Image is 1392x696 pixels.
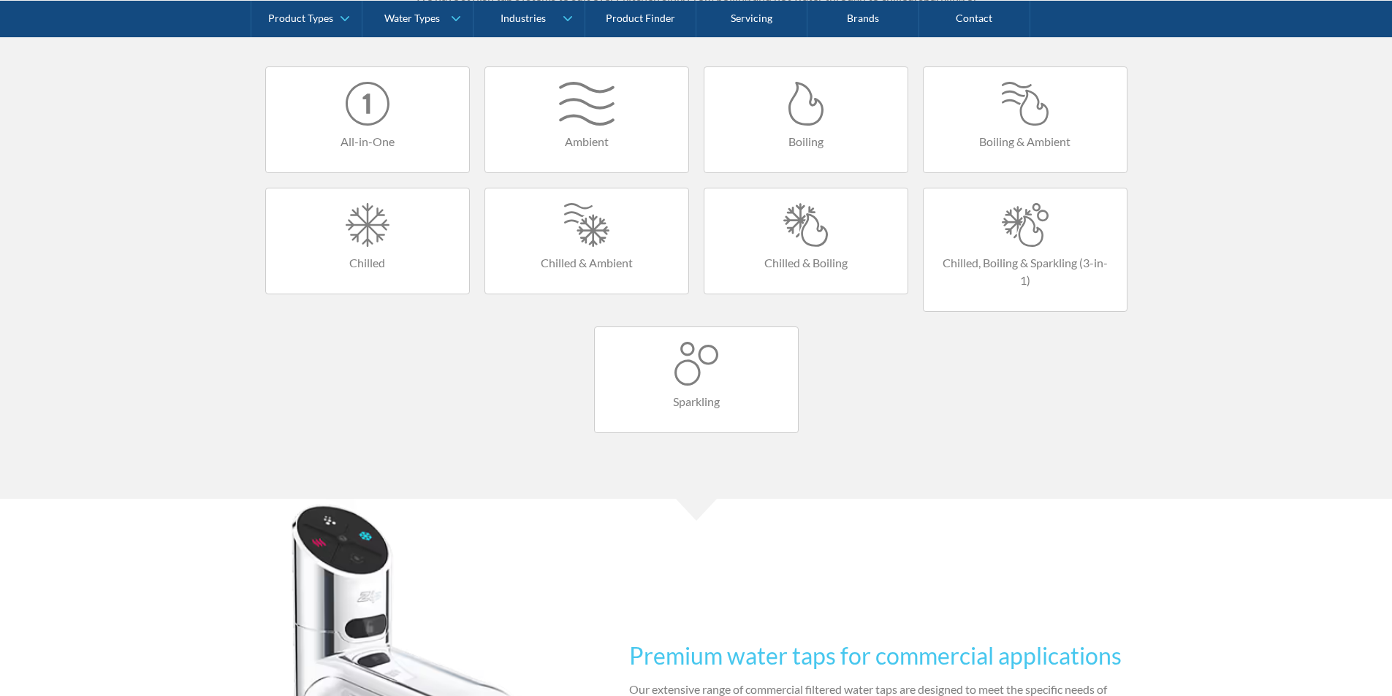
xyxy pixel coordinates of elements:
[938,254,1112,289] h4: Chilled, Boiling & Sparkling (3-in-1)
[594,326,799,433] a: Sparkling
[938,133,1112,150] h4: Boiling & Ambient
[609,393,783,410] h4: Sparkling
[268,12,333,24] div: Product Types
[281,133,455,150] h4: All-in-One
[500,133,674,150] h4: Ambient
[281,254,455,272] h4: Chilled
[501,12,546,24] div: Industries
[629,638,1127,673] h2: Premium water taps for commercial applications
[719,254,893,272] h4: Chilled & Boiling
[1246,623,1392,696] iframe: podium webchat widget bubble
[500,254,674,272] h4: Chilled & Ambient
[923,188,1127,312] a: Chilled, Boiling & Sparkling (3-in-1)
[265,66,470,173] a: All-in-One
[484,66,689,173] a: Ambient
[704,188,908,294] a: Chilled & Boiling
[484,188,689,294] a: Chilled & Ambient
[704,66,908,173] a: Boiling
[719,133,893,150] h4: Boiling
[923,66,1127,173] a: Boiling & Ambient
[265,188,470,294] a: Chilled
[384,12,440,24] div: Water Types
